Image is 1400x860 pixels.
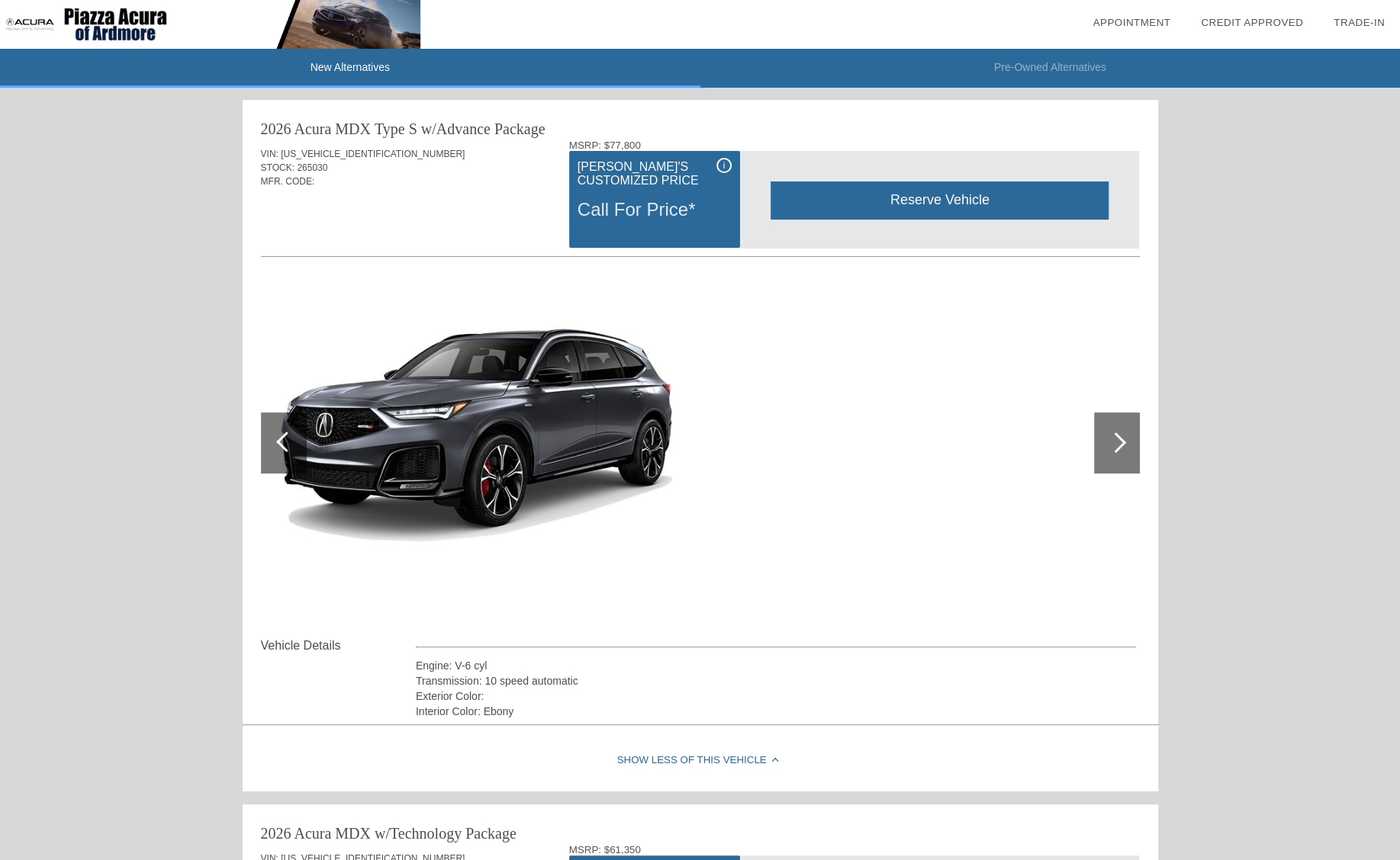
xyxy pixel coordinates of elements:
span: STOCK: [261,162,294,173]
div: Quoted on [DATE] 5:56:16 PM [261,211,1140,236]
span: [US_VEHICLE_IDENTIFICATION_NUMBER] [281,149,465,159]
div: MSRP: $61,350 [569,844,1140,855]
div: [PERSON_NAME]'s Customized Price [578,158,732,190]
a: Appointment [1093,17,1170,28]
span: MFR. CODE: [261,176,315,187]
span: 265030 [297,162,327,173]
div: w/Technology Package [375,823,517,844]
div: Show Less of this Vehicle [243,730,1158,791]
div: Type S w/Advance Package [375,118,546,140]
div: Interior Color: Ebony [416,704,1137,719]
a: Trade-In [1334,17,1385,28]
div: 2026 Acura MDX [261,823,371,844]
a: Credit Approved [1201,17,1303,28]
div: Exterior Color: [416,688,1137,704]
img: Liquid%20Carbon%20Metallic-GR-118%2C119%2C121-640-en_US.jpg [261,281,694,605]
div: 2026 Acura MDX [261,118,371,140]
div: i [716,158,732,173]
span: VIN: [261,149,278,159]
div: Engine: V-6 cyl [416,658,1137,673]
div: Vehicle Details [261,637,416,655]
div: Call For Price* [578,190,732,229]
div: Reserve Vehicle [771,181,1109,219]
div: Transmission: 10 speed automatic [416,673,1137,688]
div: MSRP: $77,800 [569,140,1140,151]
